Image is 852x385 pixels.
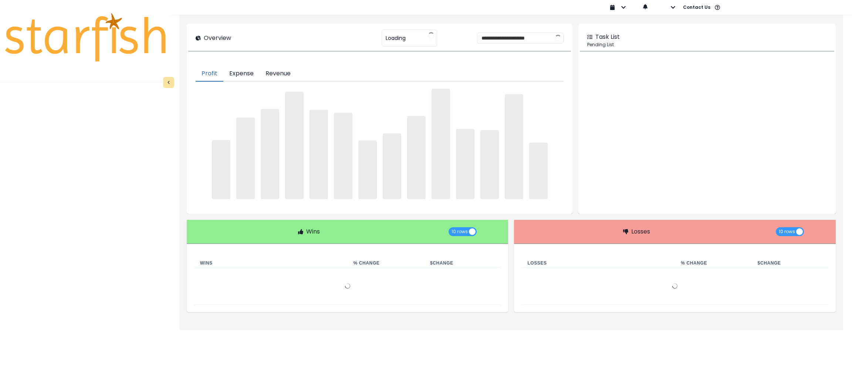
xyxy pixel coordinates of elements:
[194,259,348,268] th: Wins
[306,227,320,236] p: Wins
[424,259,501,268] th: $ Change
[386,30,406,46] span: Loading
[595,33,620,41] p: Task List
[196,66,223,82] button: Profit
[587,41,827,48] p: Pending List
[236,117,255,199] span: ‌
[505,94,523,199] span: ‌
[212,140,230,199] span: ‌
[480,130,499,199] span: ‌
[631,227,650,236] p: Losses
[358,140,377,199] span: ‌
[675,259,751,268] th: % Change
[779,227,795,236] span: 10 rows
[204,34,231,42] p: Overview
[310,110,328,199] span: ‌
[529,143,548,199] span: ‌
[261,109,279,199] span: ‌
[334,113,352,199] span: ‌
[285,92,304,199] span: ‌
[521,259,675,268] th: Losses
[383,133,401,199] span: ‌
[452,227,468,236] span: 10 rows
[432,89,450,199] span: ‌
[260,66,297,82] button: Revenue
[407,116,426,199] span: ‌
[752,259,828,268] th: $ Change
[348,259,424,268] th: % Change
[456,129,474,199] span: ‌
[223,66,260,82] button: Expense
